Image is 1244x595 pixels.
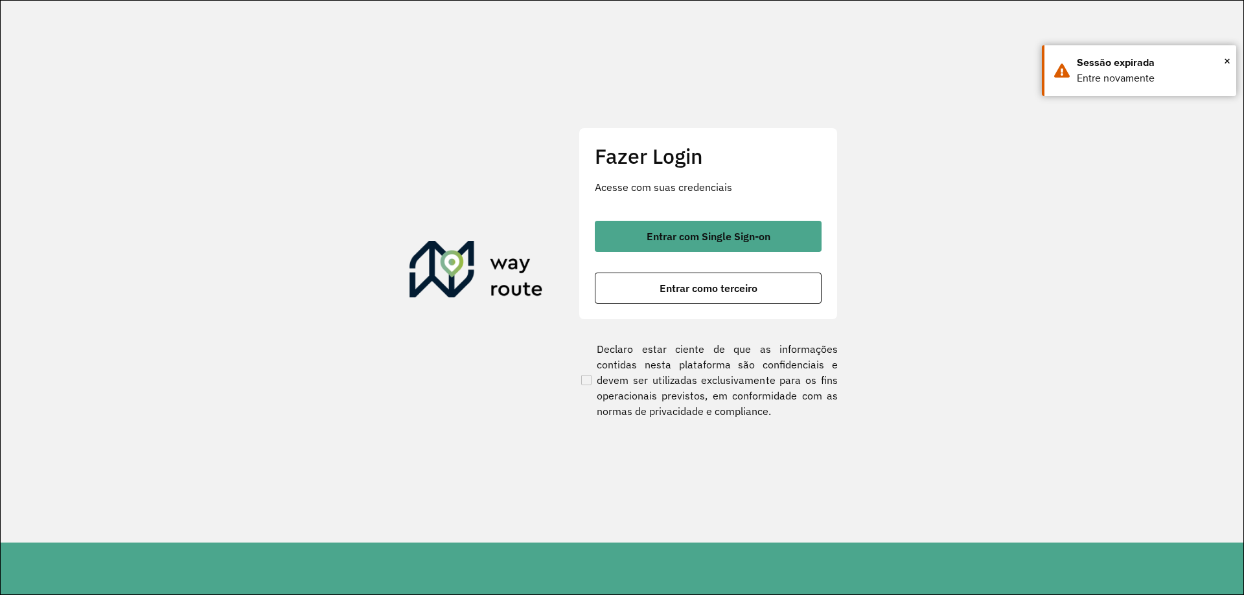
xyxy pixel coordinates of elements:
h2: Fazer Login [595,144,822,168]
span: Entrar com Single Sign-on [647,231,770,241]
label: Declaro estar ciente de que as informações contidas nesta plataforma são confidenciais e devem se... [579,341,838,419]
button: button [595,273,822,304]
p: Acesse com suas credenciais [595,179,822,195]
img: Roteirizador AmbevTech [409,241,543,303]
div: Entre novamente [1077,71,1227,86]
button: Close [1224,51,1230,71]
span: × [1224,51,1230,71]
span: Entrar como terceiro [660,283,757,293]
div: Sessão expirada [1077,55,1227,71]
button: button [595,221,822,252]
